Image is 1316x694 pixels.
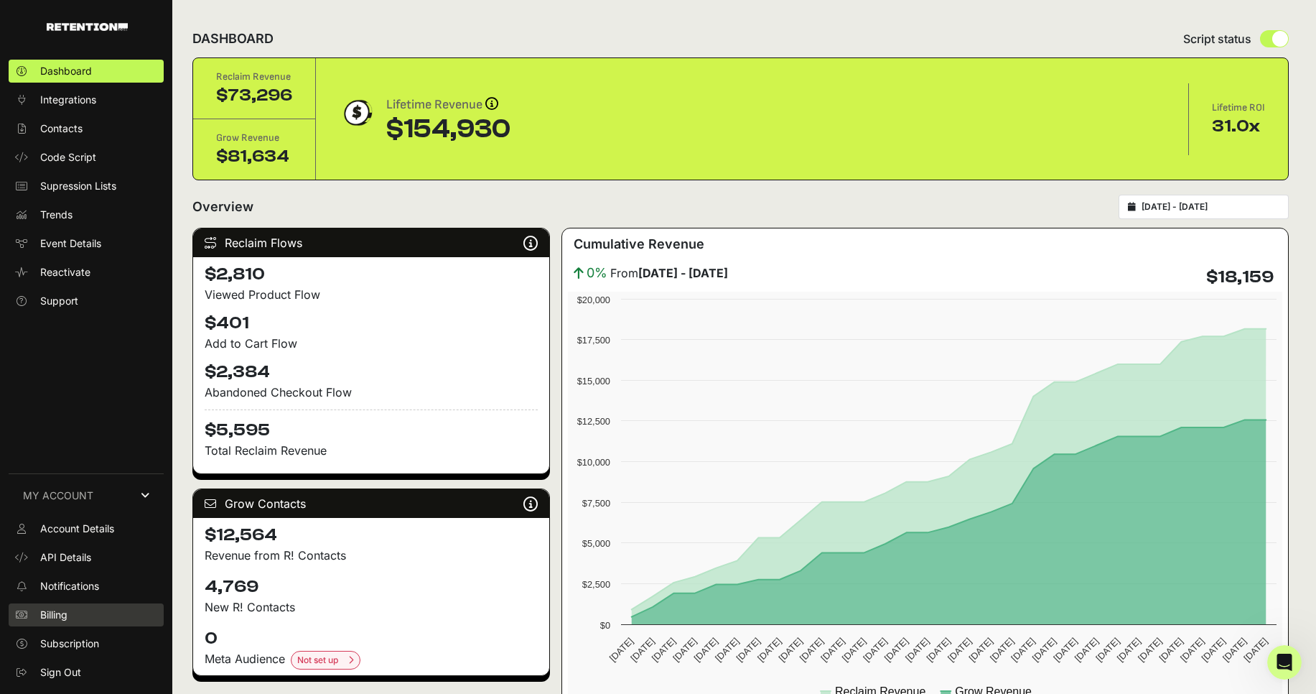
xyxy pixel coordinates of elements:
[192,29,274,49] h2: DASHBOARD
[1206,266,1274,289] h4: $18,159
[1212,101,1265,115] div: Lifetime ROI
[9,117,164,140] a: Contacts
[862,636,890,664] text: [DATE]
[713,636,741,664] text: [DATE]
[205,547,538,564] p: Revenue from R! Contacts
[882,636,910,664] text: [DATE]
[40,294,78,308] span: Support
[734,636,762,664] text: [DATE]
[9,473,164,517] a: MY ACCOUNT
[1242,636,1270,664] text: [DATE]
[193,228,549,257] div: Reclaim Flows
[819,636,847,664] text: [DATE]
[40,150,96,165] span: Code Script
[1052,636,1080,664] text: [DATE]
[205,650,538,670] div: Meta Audience
[47,23,128,31] img: Retention.com
[1030,636,1058,664] text: [DATE]
[9,232,164,255] a: Event Details
[9,203,164,226] a: Trends
[9,632,164,655] a: Subscription
[1157,636,1185,664] text: [DATE]
[1009,636,1037,664] text: [DATE]
[9,261,164,284] a: Reactivate
[577,376,610,387] text: $15,000
[1178,636,1206,664] text: [DATE]
[587,263,607,283] span: 0%
[1115,636,1143,664] text: [DATE]
[339,95,375,131] img: dollar-coin-05c43ed7efb7bc0c12610022525b4bbbb207c7efeef5aecc26f025e68dcafac9.png
[638,266,728,280] strong: [DATE] - [DATE]
[577,457,610,468] text: $10,000
[988,636,1016,664] text: [DATE]
[1094,636,1122,664] text: [DATE]
[582,538,610,549] text: $5,000
[967,636,995,664] text: [DATE]
[9,290,164,313] a: Support
[574,234,704,254] h3: Cumulative Revenue
[798,636,826,664] text: [DATE]
[840,636,868,664] text: [DATE]
[205,384,538,401] div: Abandoned Checkout Flow
[40,579,99,593] span: Notifications
[40,64,92,78] span: Dashboard
[205,312,538,335] h4: $401
[40,522,114,536] span: Account Details
[577,416,610,427] text: $12,500
[216,84,292,107] div: $73,296
[1183,30,1251,47] span: Script status
[692,636,720,664] text: [DATE]
[205,627,538,650] h4: 0
[9,60,164,83] a: Dashboard
[9,146,164,169] a: Code Script
[577,295,610,305] text: $20,000
[610,264,728,282] span: From
[205,410,538,442] h4: $5,595
[1136,636,1164,664] text: [DATE]
[40,608,67,622] span: Billing
[755,636,783,664] text: [DATE]
[40,208,73,222] span: Trends
[40,637,99,651] span: Subscription
[577,335,610,346] text: $17,500
[205,575,538,598] h4: 4,769
[1200,636,1228,664] text: [DATE]
[40,121,83,136] span: Contacts
[205,335,538,352] div: Add to Cart Flow
[9,661,164,684] a: Sign Out
[946,636,974,664] text: [DATE]
[40,265,90,279] span: Reactivate
[40,236,101,251] span: Event Details
[40,550,91,565] span: API Details
[40,665,81,680] span: Sign Out
[205,286,538,303] div: Viewed Product Flow
[9,88,164,111] a: Integrations
[193,489,549,518] div: Grow Contacts
[205,524,538,547] h4: $12,564
[9,575,164,598] a: Notifications
[192,197,253,217] h2: Overview
[925,636,953,664] text: [DATE]
[582,579,610,590] text: $2,500
[40,93,96,107] span: Integrations
[1267,645,1302,680] iframe: Intercom live chat
[582,498,610,509] text: $7,500
[600,620,610,631] text: $0
[386,95,510,115] div: Lifetime Revenue
[205,442,538,459] p: Total Reclaim Revenue
[1073,636,1101,664] text: [DATE]
[671,636,699,664] text: [DATE]
[650,636,678,664] text: [DATE]
[23,489,93,503] span: MY ACCOUNT
[903,636,931,664] text: [DATE]
[9,546,164,569] a: API Details
[205,361,538,384] h4: $2,384
[607,636,635,664] text: [DATE]
[216,70,292,84] div: Reclaim Revenue
[1221,636,1249,664] text: [DATE]
[777,636,805,664] text: [DATE]
[216,145,292,168] div: $81,634
[1212,115,1265,138] div: 31.0x
[629,636,657,664] text: [DATE]
[216,131,292,145] div: Grow Revenue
